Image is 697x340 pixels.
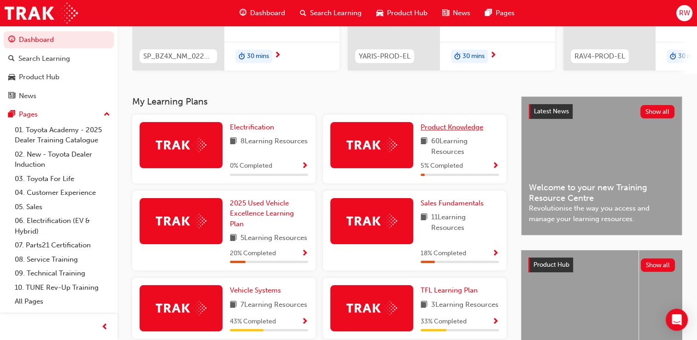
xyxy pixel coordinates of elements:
[274,52,281,60] span: next-icon
[11,172,114,186] a: 03. Toyota For Life
[230,299,237,311] span: book-icon
[431,212,499,233] span: 11 Learning Resources
[529,203,674,224] span: Revolutionise the way you access and manage your learning resources.
[240,233,307,244] span: 5 Learning Resources
[679,8,690,18] span: RW
[670,51,676,63] span: duration-icon
[19,91,36,101] div: News
[640,105,675,118] button: Show all
[421,285,481,296] a: TFL Learning Plan
[421,299,428,311] span: book-icon
[301,160,308,172] button: Show Progress
[143,51,213,62] span: SP_BZ4X_NM_0224_EL01
[421,161,463,171] span: 5 % Completed
[454,51,461,63] span: duration-icon
[421,286,478,294] span: TFL Learning Plan
[301,316,308,328] button: Show Progress
[676,5,692,21] button: RW
[529,104,674,119] a: Latest NewsShow all
[346,214,397,228] img: Trak
[11,123,114,147] a: 01. Toyota Academy - 2025 Dealer Training Catalogue
[421,317,467,327] span: 33 % Completed
[359,51,410,62] span: YARIS-PROD-EL
[4,106,114,123] button: Pages
[230,122,278,133] a: Electrification
[453,8,470,18] span: News
[4,69,114,86] a: Product Hub
[421,212,428,233] span: book-icon
[19,109,38,120] div: Pages
[230,248,276,259] span: 20 % Completed
[250,8,285,18] span: Dashboard
[492,248,499,259] button: Show Progress
[156,138,206,152] img: Trak
[478,4,522,23] a: pages-iconPages
[421,122,487,133] a: Product Knowledge
[230,198,308,229] a: 2025 Used Vehicle Excellence Learning Plan
[300,7,306,19] span: search-icon
[230,136,237,147] span: book-icon
[666,309,688,331] div: Open Intercom Messenger
[301,248,308,259] button: Show Progress
[18,53,70,64] div: Search Learning
[387,8,428,18] span: Product Hub
[641,258,675,272] button: Show all
[156,301,206,315] img: Trak
[492,316,499,328] button: Show Progress
[8,92,15,100] span: news-icon
[4,88,114,105] a: News
[8,111,15,119] span: pages-icon
[11,200,114,214] a: 05. Sales
[421,198,487,209] a: Sales Fundamentals
[421,248,466,259] span: 18 % Completed
[101,322,108,333] span: prev-icon
[132,96,506,107] h3: My Learning Plans
[4,31,114,48] a: Dashboard
[301,250,308,258] span: Show Progress
[104,109,110,121] span: up-icon
[346,301,397,315] img: Trak
[4,29,114,106] button: DashboardSearch LearningProduct HubNews
[11,214,114,238] a: 06. Electrification (EV & Hybrid)
[232,4,293,23] a: guage-iconDashboard
[574,51,625,62] span: RAV4-PROD-EL
[19,72,59,82] div: Product Hub
[11,252,114,267] a: 08. Service Training
[11,147,114,172] a: 02. New - Toyota Dealer Induction
[490,52,497,60] span: next-icon
[11,294,114,309] a: All Pages
[230,199,294,228] span: 2025 Used Vehicle Excellence Learning Plan
[310,8,362,18] span: Search Learning
[533,261,569,269] span: Product Hub
[496,8,515,18] span: Pages
[230,317,276,327] span: 43 % Completed
[8,55,15,63] span: search-icon
[8,73,15,82] span: car-icon
[521,96,682,235] a: Latest NewsShow allWelcome to your new Training Resource CentreRevolutionise the way you access a...
[11,238,114,252] a: 07. Parts21 Certification
[240,136,308,147] span: 8 Learning Resources
[5,3,78,23] img: Trak
[4,50,114,67] a: Search Learning
[11,186,114,200] a: 04. Customer Experience
[442,7,449,19] span: news-icon
[492,250,499,258] span: Show Progress
[376,7,383,19] span: car-icon
[230,233,237,244] span: book-icon
[230,123,274,131] span: Electrification
[431,136,499,157] span: 60 Learning Resources
[230,161,272,171] span: 0 % Completed
[239,51,245,63] span: duration-icon
[156,214,206,228] img: Trak
[463,51,485,62] span: 30 mins
[293,4,369,23] a: search-iconSearch Learning
[230,285,285,296] a: Vehicle Systems
[534,107,569,115] span: Latest News
[431,299,498,311] span: 3 Learning Resources
[485,7,492,19] span: pages-icon
[247,51,269,62] span: 30 mins
[421,136,428,157] span: book-icon
[369,4,435,23] a: car-iconProduct Hub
